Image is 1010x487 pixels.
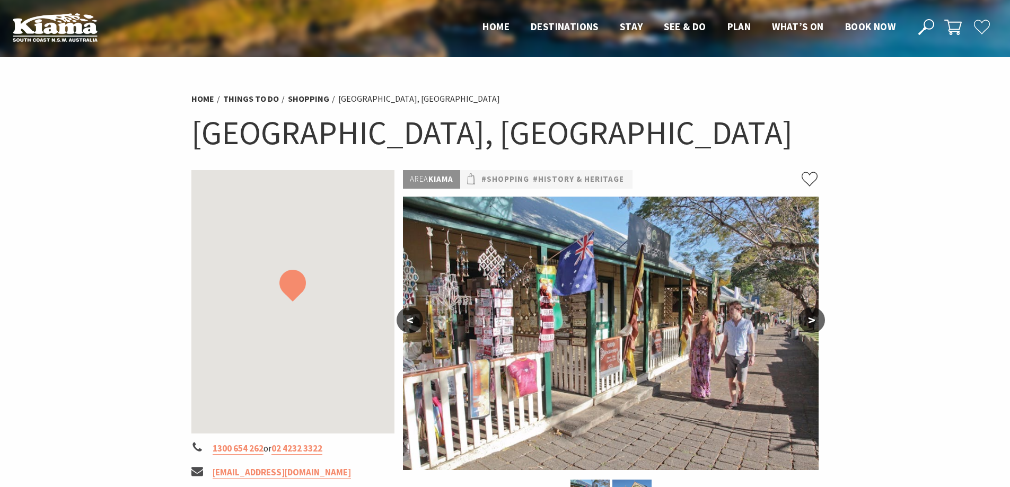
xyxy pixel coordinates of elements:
[727,20,751,33] span: Plan
[410,174,428,184] span: Area
[772,20,824,33] span: What’s On
[531,20,599,33] span: Destinations
[620,20,643,33] span: Stay
[288,93,329,104] a: Shopping
[798,307,825,333] button: >
[13,13,98,42] img: Kiama Logo
[223,93,279,104] a: Things To Do
[191,93,214,104] a: Home
[403,197,819,470] img: Historic Terrace Houses
[403,170,460,189] p: Kiama
[191,441,395,456] li: or
[472,19,906,36] nav: Main Menu
[533,173,624,186] a: #History & Heritage
[213,466,351,479] a: [EMAIL_ADDRESS][DOMAIN_NAME]
[191,111,819,154] h1: [GEOGRAPHIC_DATA], [GEOGRAPHIC_DATA]
[397,307,423,333] button: <
[338,92,500,106] li: [GEOGRAPHIC_DATA], [GEOGRAPHIC_DATA]
[213,442,264,455] a: 1300 654 262
[481,173,529,186] a: #Shopping
[271,442,322,455] a: 02 4232 3322
[845,20,895,33] span: Book now
[664,20,706,33] span: See & Do
[482,20,510,33] span: Home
